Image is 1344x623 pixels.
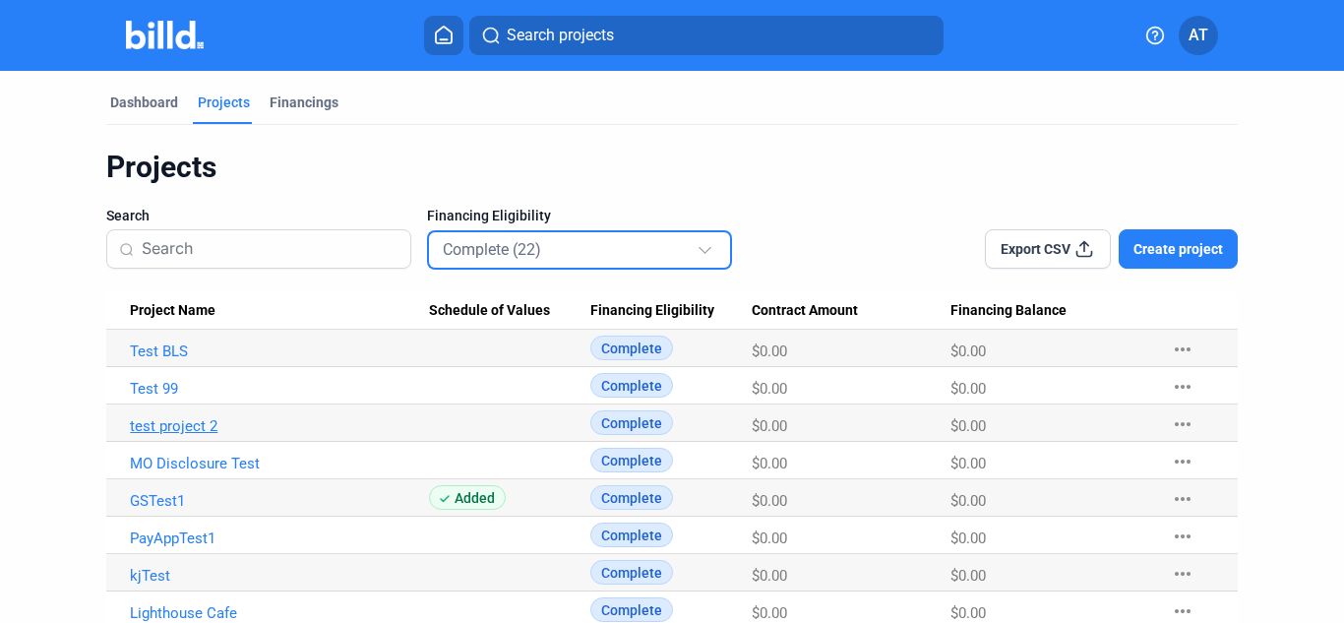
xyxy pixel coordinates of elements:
[130,567,429,585] a: kjTest
[752,380,787,398] span: $0.00
[1171,375,1194,399] mat-icon: more_horiz
[985,229,1111,269] button: Export CSV
[752,530,787,547] span: $0.00
[1171,338,1194,361] mat-icon: more_horiz
[590,373,673,398] span: Complete
[950,530,986,547] span: $0.00
[752,492,787,510] span: $0.00
[950,455,986,472] span: $0.00
[126,21,204,49] img: Billd Company Logo
[130,530,429,547] a: PayAppTest1
[1133,239,1223,259] span: Create project
[590,410,673,435] span: Complete
[752,417,787,435] span: $0.00
[130,343,429,360] a: Test BLS
[130,604,429,622] a: Lighthouse Cafe
[752,604,787,622] span: $0.00
[110,93,178,112] div: Dashboard
[590,485,673,510] span: Complete
[443,240,541,259] mat-select-trigger: Complete (22)
[130,380,429,398] a: Test 99
[429,302,589,320] div: Schedule of Values
[1001,239,1070,259] span: Export CSV
[1171,599,1194,623] mat-icon: more_horiz
[1171,450,1194,473] mat-icon: more_horiz
[950,567,986,585] span: $0.00
[1171,412,1194,436] mat-icon: more_horiz
[752,302,858,320] span: Contract Amount
[950,302,1067,320] span: Financing Balance
[950,604,986,622] span: $0.00
[950,492,986,510] span: $0.00
[752,302,951,320] div: Contract Amount
[130,492,429,510] a: GSTest1
[950,417,986,435] span: $0.00
[427,206,551,225] span: Financing Eligibility
[1171,525,1194,548] mat-icon: more_horiz
[142,228,398,270] input: Search
[469,16,944,55] button: Search projects
[950,380,986,398] span: $0.00
[752,343,787,360] span: $0.00
[130,302,429,320] div: Project Name
[1119,229,1238,269] button: Create project
[950,302,1150,320] div: Financing Balance
[507,24,614,47] span: Search projects
[1171,562,1194,586] mat-icon: more_horiz
[130,455,429,472] a: MO Disclosure Test
[752,455,787,472] span: $0.00
[429,485,506,510] span: Added
[752,567,787,585] span: $0.00
[590,302,752,320] div: Financing Eligibility
[130,417,429,435] a: test project 2
[590,560,673,585] span: Complete
[950,343,986,360] span: $0.00
[590,523,673,547] span: Complete
[590,336,673,360] span: Complete
[1179,16,1218,55] button: AT
[1171,487,1194,511] mat-icon: more_horiz
[198,93,250,112] div: Projects
[130,302,215,320] span: Project Name
[590,302,714,320] span: Financing Eligibility
[270,93,338,112] div: Financings
[106,206,150,225] span: Search
[590,597,673,622] span: Complete
[1189,24,1208,47] span: AT
[106,149,1237,186] div: Projects
[590,448,673,472] span: Complete
[429,302,550,320] span: Schedule of Values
